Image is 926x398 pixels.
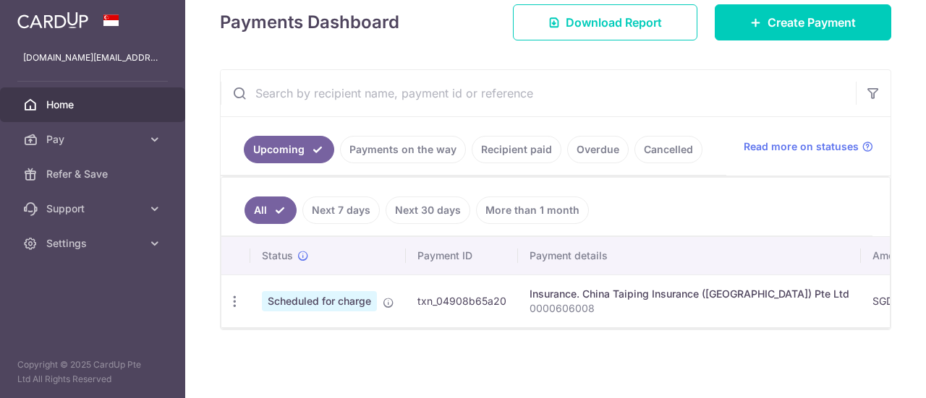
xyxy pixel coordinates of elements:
[221,70,856,116] input: Search by recipient name, payment id or reference
[518,237,861,274] th: Payment details
[262,248,293,263] span: Status
[406,274,518,327] td: txn_04908b65a20
[715,4,891,40] a: Create Payment
[262,291,377,311] span: Scheduled for charge
[340,136,466,163] a: Payments on the way
[530,287,849,301] div: Insurance. China Taiping Insurance ([GEOGRAPHIC_DATA]) Pte Ltd
[406,237,518,274] th: Payment ID
[872,248,909,263] span: Amount
[634,136,702,163] a: Cancelled
[744,139,873,154] a: Read more on statuses
[768,14,856,31] span: Create Payment
[33,10,62,23] span: Help
[17,12,88,29] img: CardUp
[513,4,697,40] a: Download Report
[220,9,399,35] h4: Payments Dashboard
[744,139,859,154] span: Read more on statuses
[46,236,142,251] span: Settings
[23,51,162,65] p: [DOMAIN_NAME][EMAIL_ADDRESS][DOMAIN_NAME]
[566,14,662,31] span: Download Report
[567,136,629,163] a: Overdue
[245,196,297,224] a: All
[46,98,142,112] span: Home
[472,136,561,163] a: Recipient paid
[302,196,380,224] a: Next 7 days
[476,196,589,224] a: More than 1 month
[530,301,849,316] p: 0000606008
[46,167,142,181] span: Refer & Save
[244,136,334,163] a: Upcoming
[46,132,142,147] span: Pay
[386,196,470,224] a: Next 30 days
[46,202,142,216] span: Support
